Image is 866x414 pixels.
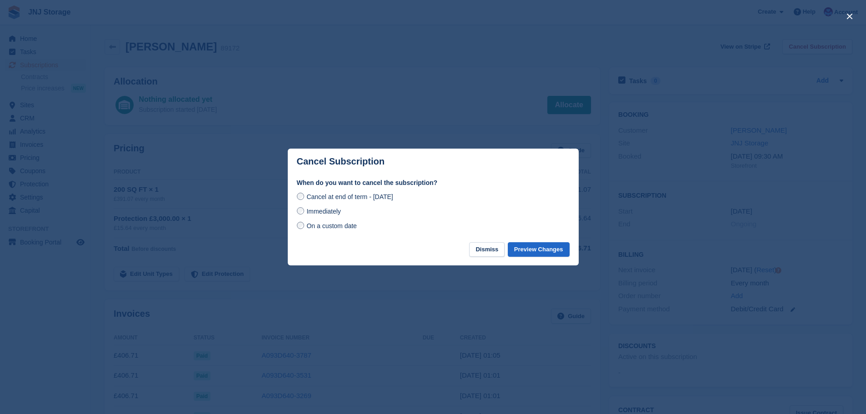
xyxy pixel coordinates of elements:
input: On a custom date [297,222,304,229]
span: Immediately [306,208,340,215]
span: Cancel at end of term - [DATE] [306,193,393,200]
button: Preview Changes [508,242,570,257]
input: Immediately [297,207,304,214]
label: When do you want to cancel the subscription? [297,178,570,188]
input: Cancel at end of term - [DATE] [297,193,304,200]
span: On a custom date [306,222,357,229]
button: Dismiss [469,242,505,257]
p: Cancel Subscription [297,156,385,167]
button: close [842,9,857,24]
